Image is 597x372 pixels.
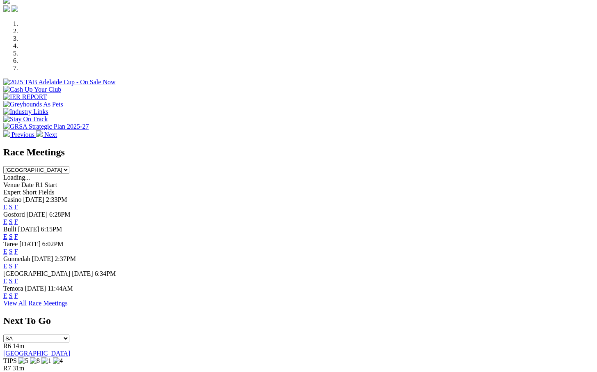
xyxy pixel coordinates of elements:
span: [DATE] [19,240,41,247]
span: 6:02PM [42,240,64,247]
span: 31m [13,365,24,372]
span: [DATE] [32,255,53,262]
img: 5 [18,357,28,365]
a: F [14,292,18,299]
span: 2:37PM [55,255,76,262]
img: 2025 TAB Adelaide Cup - On Sale Now [3,79,116,86]
span: Date [21,181,34,188]
a: F [14,233,18,240]
a: View All Race Meetings [3,300,68,307]
a: E [3,263,7,270]
img: chevron-right-pager-white.svg [36,130,43,137]
span: Short [23,189,37,196]
span: Fields [38,189,54,196]
a: E [3,233,7,240]
span: [DATE] [18,226,39,233]
a: S [9,218,13,225]
a: E [3,203,7,210]
img: chevron-left-pager-white.svg [3,130,10,137]
span: 6:28PM [49,211,71,218]
a: F [14,263,18,270]
h2: Next To Go [3,315,594,326]
span: Taree [3,240,18,247]
img: twitter.svg [11,5,18,12]
a: S [9,233,13,240]
span: Casino [3,196,21,203]
span: R1 Start [35,181,57,188]
span: 6:34PM [95,270,116,277]
span: Expert [3,189,21,196]
span: 11:44AM [48,285,73,292]
span: [GEOGRAPHIC_DATA] [3,270,70,277]
a: E [3,277,7,284]
a: F [14,248,18,255]
span: [DATE] [23,196,44,203]
span: Venue [3,181,20,188]
span: [DATE] [25,285,46,292]
a: S [9,277,13,284]
span: [DATE] [26,211,48,218]
span: [DATE] [72,270,93,277]
img: Greyhounds As Pets [3,101,63,108]
a: E [3,248,7,255]
span: Bulli [3,226,16,233]
a: E [3,218,7,225]
a: [GEOGRAPHIC_DATA] [3,350,70,357]
a: S [9,248,13,255]
span: Gunnedah [3,255,30,262]
a: S [9,203,13,210]
span: Loading... [3,174,30,181]
a: S [9,263,13,270]
span: 2:33PM [46,196,67,203]
img: Stay On Track [3,116,48,123]
span: Temora [3,285,23,292]
img: IER REPORT [3,93,47,101]
img: Industry Links [3,108,48,116]
a: E [3,292,7,299]
span: R6 [3,342,11,349]
a: F [14,277,18,284]
span: Next [44,131,57,138]
a: S [9,292,13,299]
h2: Race Meetings [3,147,594,158]
span: 14m [13,342,24,349]
a: Previous [3,131,36,138]
img: 1 [41,357,51,365]
a: F [14,218,18,225]
span: TIPS [3,357,17,364]
img: 4 [53,357,63,365]
img: facebook.svg [3,5,10,12]
span: Gosford [3,211,25,218]
span: Previous [11,131,34,138]
span: 6:15PM [41,226,62,233]
span: R7 [3,365,11,372]
img: Cash Up Your Club [3,86,61,93]
a: Next [36,131,57,138]
img: GRSA Strategic Plan 2025-27 [3,123,89,130]
a: F [14,203,18,210]
img: 8 [30,357,40,365]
